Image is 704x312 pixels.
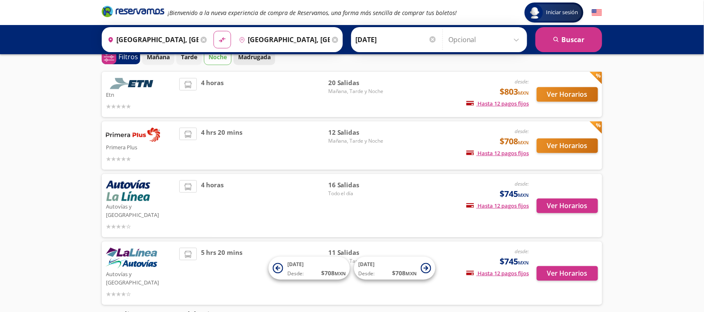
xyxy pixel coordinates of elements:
span: 4 horas [201,78,224,111]
span: 16 Salidas [328,180,387,190]
a: Brand Logo [102,5,164,20]
button: Mañana [142,49,174,65]
span: Desde: [358,270,375,278]
button: Ver Horarios [537,87,598,102]
button: Noche [204,49,231,65]
p: Primera Plus [106,142,175,152]
button: Buscar [536,27,602,52]
span: Hasta 12 pagos fijos [466,149,529,157]
span: 12 Salidas [328,128,387,137]
small: MXN [518,259,529,266]
i: Brand Logo [102,5,164,18]
p: Autovías y [GEOGRAPHIC_DATA] [106,269,175,287]
em: desde: [515,78,529,85]
p: Madrugada [238,53,271,61]
span: [DATE] [358,261,375,268]
span: Todo el día [328,190,387,197]
em: desde: [515,180,529,187]
span: 4 hrs 20 mins [201,128,243,164]
span: 20 Salidas [328,78,387,88]
input: Elegir Fecha [355,29,437,50]
button: 1Filtros [102,50,140,64]
span: $ 708 [321,269,346,278]
span: 4 horas [201,180,224,231]
span: 5 hrs 20 mins [201,248,243,299]
small: MXN [405,271,417,277]
p: Noche [209,53,227,61]
span: Mañana, Tarde y Noche [328,88,387,95]
em: desde: [515,248,529,255]
button: [DATE]Desde:$708MXN [354,257,435,280]
small: MXN [334,271,346,277]
p: Etn [106,89,175,99]
input: Opcional [448,29,523,50]
p: Autovías y [GEOGRAPHIC_DATA] [106,201,175,219]
em: ¡Bienvenido a la nueva experiencia de compra de Reservamos, una forma más sencilla de comprar tus... [168,9,457,17]
button: Tarde [176,49,202,65]
img: Primera Plus [106,128,160,142]
button: Madrugada [234,49,275,65]
span: $745 [500,188,529,200]
span: $ 708 [392,269,417,278]
small: MXN [518,192,529,198]
button: Ver Horarios [537,266,598,281]
span: Hasta 12 pagos fijos [466,269,529,277]
input: Buscar Destino [236,29,330,50]
img: Autovías y La Línea [106,248,157,269]
img: Autovías y La Línea [106,180,150,201]
button: [DATE]Desde:$708MXN [269,257,350,280]
button: Ver Horarios [537,199,598,213]
p: Mañana [147,53,170,61]
input: Buscar Origen [104,29,199,50]
span: $708 [500,135,529,148]
p: Tarde [181,53,197,61]
span: Iniciar sesión [543,8,582,17]
span: $745 [500,255,529,268]
span: [DATE] [287,261,304,268]
button: Ver Horarios [537,138,598,153]
small: MXN [518,139,529,146]
em: desde: [515,128,529,135]
span: $803 [500,86,529,98]
p: Filtros [118,52,138,62]
span: Hasta 12 pagos fijos [466,100,529,107]
span: 11 Salidas [328,248,387,257]
span: Hasta 12 pagos fijos [466,202,529,209]
span: Mañana, Tarde y Noche [328,137,387,145]
img: Etn [106,78,160,89]
button: English [592,8,602,18]
small: MXN [518,90,529,96]
span: Desde: [287,270,304,278]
